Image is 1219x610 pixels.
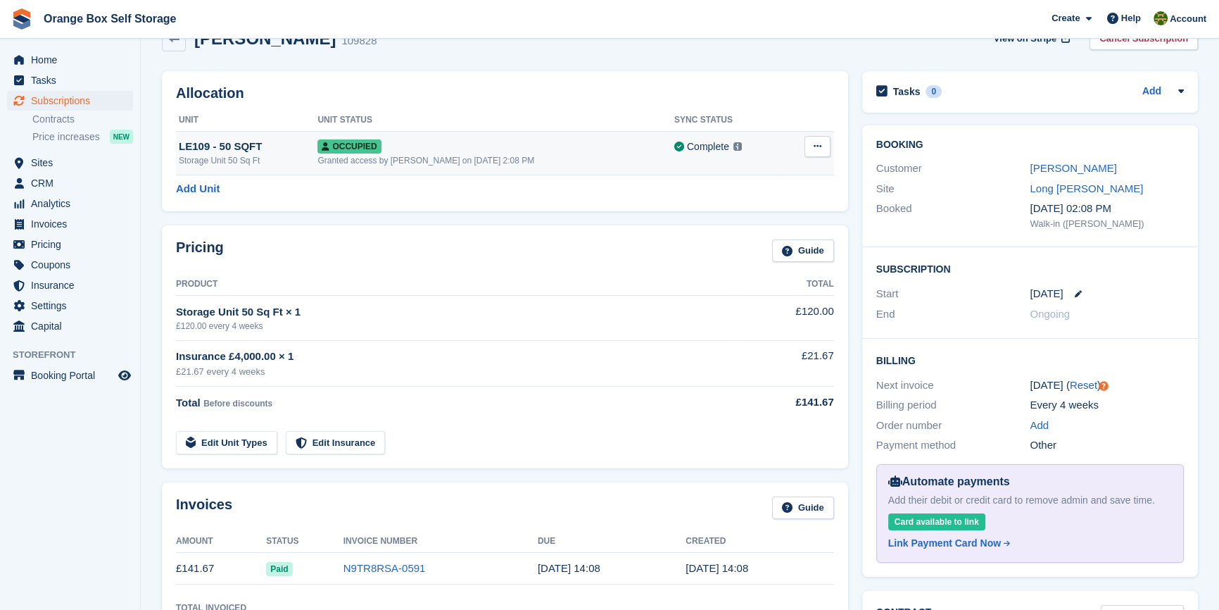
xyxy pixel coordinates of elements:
[176,349,732,365] div: Insurance £4,000.00 × 1
[876,286,1030,302] div: Start
[876,378,1030,394] div: Next invoice
[888,536,1001,551] div: Link Payment Card Now
[203,399,272,409] span: Before discounts
[176,273,732,296] th: Product
[7,214,133,234] a: menu
[7,91,133,111] a: menu
[7,296,133,316] a: menu
[38,7,182,30] a: Orange Box Self Storage
[116,367,133,384] a: Preview store
[31,316,115,336] span: Capital
[7,173,133,193] a: menu
[176,553,266,585] td: £141.67
[343,562,426,574] a: N9TR8RSA-0591
[31,296,115,316] span: Settings
[893,85,921,98] h2: Tasks
[7,153,133,173] a: menu
[876,201,1030,230] div: Booked
[266,530,343,553] th: Status
[7,366,133,385] a: menu
[674,109,785,132] th: Sync Status
[176,239,224,263] h2: Pricing
[1121,11,1141,25] span: Help
[31,366,115,385] span: Booking Portal
[7,316,133,336] a: menu
[686,562,748,574] time: 2025-09-23 13:08:07 UTC
[1030,308,1070,320] span: Ongoing
[194,29,336,48] h2: [PERSON_NAME]
[343,530,538,553] th: Invoice Number
[341,33,377,49] div: 109828
[7,50,133,70] a: menu
[994,32,1056,46] span: View on Stripe
[1030,418,1049,434] a: Add
[772,497,834,520] a: Guide
[31,91,115,111] span: Subscriptions
[31,194,115,213] span: Analytics
[876,397,1030,413] div: Billing period
[1030,397,1184,413] div: Every 4 weeks
[176,497,232,520] h2: Invoices
[31,50,115,70] span: Home
[317,139,381,154] span: Occupied
[31,255,115,275] span: Coupons
[176,181,220,197] a: Add Unit
[888,513,985,530] div: Card available to link
[876,181,1030,197] div: Site
[317,109,674,132] th: Unit Status
[1030,437,1184,454] div: Other
[110,130,133,144] div: NEW
[176,365,732,379] div: £21.67 every 4 weeks
[876,353,1184,367] h2: Billing
[176,397,201,409] span: Total
[772,239,834,263] a: Guide
[1142,84,1161,100] a: Add
[876,139,1184,151] h2: Booking
[32,113,133,126] a: Contracts
[266,562,292,576] span: Paid
[1051,11,1080,25] span: Create
[538,562,600,574] time: 2025-09-24 13:08:06 UTC
[7,70,133,90] a: menu
[32,130,100,144] span: Price increases
[888,536,1166,551] a: Link Payment Card Now
[1089,27,1198,51] a: Cancel Subscription
[926,85,942,98] div: 0
[13,348,140,362] span: Storefront
[1030,286,1063,302] time: 2025-09-23 00:00:00 UTC
[7,255,133,275] a: menu
[732,273,833,296] th: Total
[176,109,317,132] th: Unit
[1030,378,1184,394] div: [DATE] ( )
[11,8,32,30] img: stora-icon-8386f47178a22dfd0bd8f6a31ec36ba5ce8667c1dd55bd0f319d3a0aa187defe.svg
[176,431,277,454] a: Edit Unit Types
[687,139,729,154] div: Complete
[1170,12,1206,26] span: Account
[179,139,317,155] div: LE109 - 50 SQFT
[988,27,1073,51] a: View on Stripe
[176,530,266,553] th: Amount
[31,275,115,295] span: Insurance
[1030,162,1116,174] a: [PERSON_NAME]
[732,394,833,411] div: £141.67
[538,530,686,553] th: Due
[1030,182,1143,194] a: Long [PERSON_NAME]
[31,214,115,234] span: Invoices
[876,418,1030,434] div: Order number
[1070,379,1097,391] a: Reset
[7,235,133,254] a: menu
[176,320,732,332] div: £120.00 every 4 weeks
[31,70,115,90] span: Tasks
[1154,11,1168,25] img: Sarah
[732,340,833,386] td: £21.67
[31,235,115,254] span: Pricing
[888,493,1172,508] div: Add their debit or credit card to remove admin and save time.
[876,261,1184,275] h2: Subscription
[31,173,115,193] span: CRM
[876,161,1030,177] div: Customer
[732,296,833,340] td: £120.00
[176,304,732,320] div: Storage Unit 50 Sq Ft × 1
[733,142,742,151] img: icon-info-grey-7440780725fd019a000dd9b08b2336e03edf1995a4989e88bcd33f0948082b44.svg
[31,153,115,173] span: Sites
[32,129,133,144] a: Price increases NEW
